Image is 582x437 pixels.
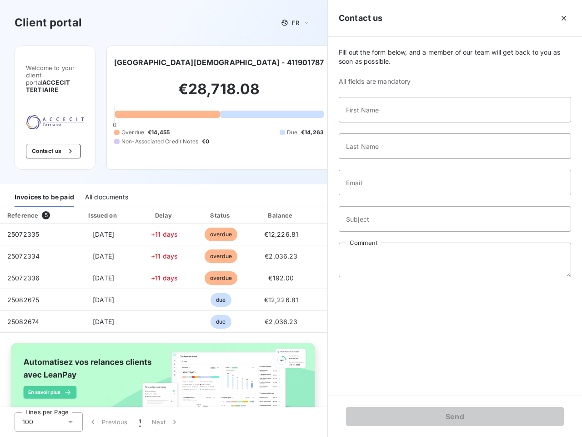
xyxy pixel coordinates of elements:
[151,230,178,238] span: +11 days
[139,417,141,427] span: 1
[26,144,81,158] button: Contact us
[211,315,231,329] span: due
[7,252,40,260] span: 25072334
[113,121,116,128] span: 0
[211,293,231,307] span: due
[268,274,294,282] span: €192.00
[265,252,297,260] span: €2,036.23
[121,128,144,137] span: Overdue
[7,230,39,238] span: 25072335
[121,137,198,146] span: Non-Associated Credit Notes
[72,211,135,220] div: Issued on
[339,133,571,159] input: placeholder
[15,15,82,31] h3: Client portal
[287,128,297,137] span: Due
[205,271,237,285] span: overdue
[26,115,84,129] img: Company logo
[85,188,128,207] div: All documents
[264,296,299,304] span: €12,226.81
[26,64,84,93] span: Welcome to your client portal
[7,274,40,282] span: 25072336
[151,252,178,260] span: +11 days
[93,318,114,325] span: [DATE]
[151,274,178,282] span: +11 days
[346,407,564,426] button: Send
[339,206,571,232] input: placeholder
[339,12,383,25] h5: Contact us
[339,170,571,195] input: placeholder
[15,188,74,207] div: Invoices to be paid
[83,412,133,432] button: Previous
[42,211,50,219] span: 5
[265,318,297,325] span: €2,036.23
[339,97,571,122] input: placeholder
[292,19,299,26] span: FR
[133,412,146,432] button: 1
[194,211,248,220] div: Status
[7,212,38,219] div: Reference
[251,211,311,220] div: Balance
[264,230,299,238] span: €12,226.81
[22,417,33,427] span: 100
[7,318,39,325] span: 25082674
[93,252,114,260] span: [DATE]
[339,48,571,66] span: Fill out the form below, and a member of our team will get back to you as soon as possible.
[339,77,571,86] span: All fields are mandatory
[26,79,70,93] span: ACCECIT TERTIAIRE
[314,211,360,220] div: PDF
[205,249,237,263] span: overdue
[148,128,170,137] span: €14,455
[301,128,324,137] span: €14,263
[205,228,237,241] span: overdue
[139,211,191,220] div: Delay
[93,296,114,304] span: [DATE]
[146,412,185,432] button: Next
[114,80,324,107] h2: €28,718.08
[93,274,114,282] span: [DATE]
[202,137,209,146] span: €0
[4,338,324,436] img: banner
[114,57,324,68] h6: [GEOGRAPHIC_DATA][DEMOGRAPHIC_DATA] - 411901787
[93,230,114,238] span: [DATE]
[7,296,39,304] span: 25082675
